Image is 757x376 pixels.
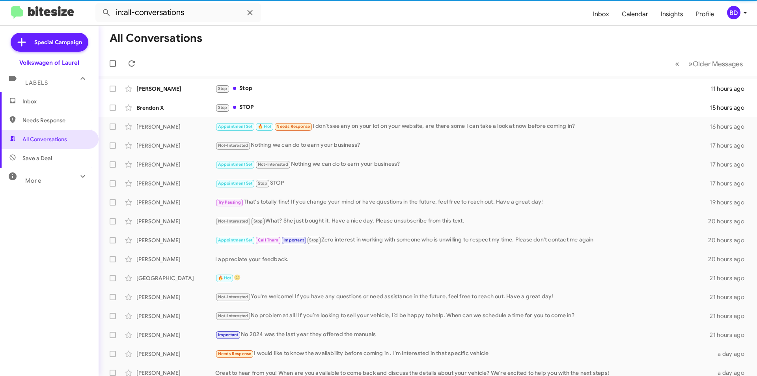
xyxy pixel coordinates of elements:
[218,332,239,337] span: Important
[136,274,215,282] div: [GEOGRAPHIC_DATA]
[215,84,710,93] div: Stop
[136,85,215,93] div: [PERSON_NAME]
[25,79,48,86] span: Labels
[136,180,215,187] div: [PERSON_NAME]
[215,217,708,226] div: What? She just bought it. Have a nice day. Please unsubscribe from this text.
[710,180,751,187] div: 17 hours ago
[218,162,253,167] span: Appointment Set
[710,198,751,206] div: 19 hours ago
[710,142,751,150] div: 17 hours ago
[136,255,215,263] div: [PERSON_NAME]
[110,32,202,45] h1: All Conversations
[215,311,710,320] div: No problem at all! If you’re looking to sell your vehicle, I’d be happy to help. When can we sche...
[710,161,751,168] div: 17 hours ago
[708,255,751,263] div: 20 hours ago
[258,162,288,167] span: Not-Interested
[283,238,304,243] span: Important
[136,123,215,131] div: [PERSON_NAME]
[215,122,710,131] div: I don't see any on your lot on your website, are there some I can take a look at now before comin...
[25,177,41,184] span: More
[710,104,751,112] div: 15 hours ago
[727,6,740,19] div: BD
[95,3,261,22] input: Search
[215,255,708,263] div: I appreciate your feedback.
[136,293,215,301] div: [PERSON_NAME]
[720,6,748,19] button: BD
[690,3,720,26] a: Profile
[710,312,751,320] div: 21 hours ago
[309,238,319,243] span: Stop
[675,59,679,69] span: «
[136,142,215,150] div: [PERSON_NAME]
[713,350,751,358] div: a day ago
[670,56,684,72] button: Previous
[34,38,82,46] span: Special Campaign
[215,236,708,245] div: Zero interest in working with someone who is unwilling to respect my time. Please don't contact m...
[671,56,748,72] nav: Page navigation example
[215,160,710,169] div: Nothing we can do to earn your business?
[218,181,253,186] span: Appointment Set
[708,217,751,225] div: 20 hours ago
[710,293,751,301] div: 21 hours ago
[215,141,710,150] div: Nothing we can do to earn your business?
[218,219,248,224] span: Not-Interested
[710,331,751,339] div: 21 hours ago
[215,103,710,112] div: STOP
[136,331,215,339] div: [PERSON_NAME]
[136,236,215,244] div: [PERSON_NAME]
[218,351,252,356] span: Needs Response
[215,330,710,339] div: No 2024 was the last year they offered the manuals
[215,198,710,207] div: That's totally fine! If you change your mind or have questions in the future, feel free to reach ...
[688,59,693,69] span: »
[22,97,89,105] span: Inbox
[218,86,227,91] span: Stop
[215,292,710,301] div: You're welcome! If you have any questions or need assistance in the future, feel free to reach ou...
[136,312,215,320] div: [PERSON_NAME]
[136,104,215,112] div: Brendon X
[218,200,241,205] span: Try Pausing
[218,143,248,148] span: Not-Interested
[218,294,248,299] span: Not-Interested
[218,238,253,243] span: Appointment Set
[218,313,248,318] span: Not-Interested
[22,116,89,124] span: Needs Response
[708,236,751,244] div: 20 hours ago
[218,105,227,110] span: Stop
[215,179,710,188] div: STOP
[276,124,310,129] span: Needs Response
[215,273,710,282] div: 🙂
[684,56,748,72] button: Next
[615,3,654,26] a: Calendar
[258,181,267,186] span: Stop
[258,238,278,243] span: Call Them
[22,154,52,162] span: Save a Deal
[710,85,751,93] div: 11 hours ago
[136,350,215,358] div: [PERSON_NAME]
[11,33,88,52] a: Special Campaign
[136,198,215,206] div: [PERSON_NAME]
[215,349,713,358] div: I would like to know the availability before coming in . I'm interested in that specific vehicle
[587,3,615,26] a: Inbox
[136,217,215,225] div: [PERSON_NAME]
[710,274,751,282] div: 21 hours ago
[710,123,751,131] div: 16 hours ago
[258,124,271,129] span: 🔥 Hot
[218,124,253,129] span: Appointment Set
[693,60,743,68] span: Older Messages
[19,59,79,67] div: Volkswagen of Laurel
[654,3,690,26] a: Insights
[218,275,231,281] span: 🔥 Hot
[254,219,263,224] span: Stop
[136,161,215,168] div: [PERSON_NAME]
[22,135,67,143] span: All Conversations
